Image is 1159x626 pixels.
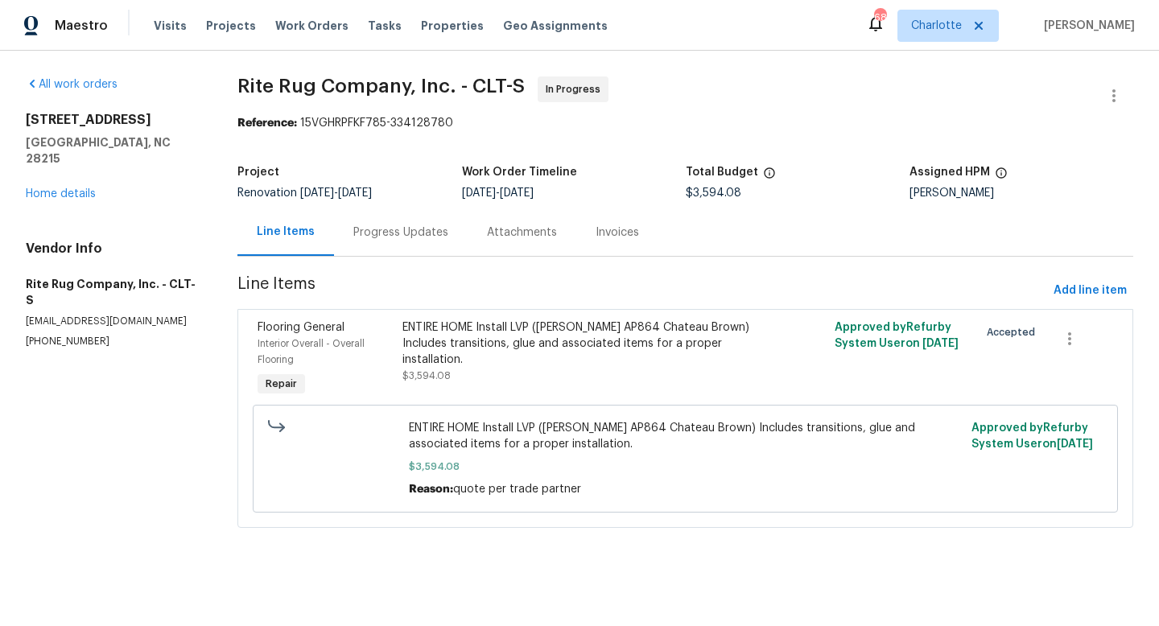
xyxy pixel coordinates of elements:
h5: Rite Rug Company, Inc. - CLT-S [26,276,199,308]
span: Rite Rug Company, Inc. - CLT-S [237,76,525,96]
h5: Assigned HPM [909,167,990,178]
span: Tasks [368,20,402,31]
div: Line Items [257,224,315,240]
div: Progress Updates [353,224,448,241]
span: Properties [421,18,484,34]
span: Renovation [237,187,372,199]
span: Work Orders [275,18,349,34]
span: [DATE] [462,187,496,199]
span: The total cost of line items that have been proposed by Opendoor. This sum includes line items th... [763,167,776,187]
div: ENTIRE HOME Install LVP ([PERSON_NAME] AP864 Chateau Brown) Includes transitions, glue and associ... [402,319,753,368]
span: Geo Assignments [503,18,608,34]
span: In Progress [546,81,607,97]
span: Projects [206,18,256,34]
h5: Total Budget [686,167,758,178]
h5: [GEOGRAPHIC_DATA], NC 28215 [26,134,199,167]
h5: Work Order Timeline [462,167,577,178]
span: Accepted [987,324,1041,340]
span: Visits [154,18,187,34]
span: [DATE] [500,187,534,199]
span: Flooring General [258,322,344,333]
span: [DATE] [300,187,334,199]
div: Invoices [596,224,639,241]
span: Charlotte [911,18,962,34]
h5: Project [237,167,279,178]
span: - [462,187,534,199]
h4: Vendor Info [26,241,199,257]
span: $3,594.08 [402,371,451,381]
div: 68 [874,10,885,26]
a: All work orders [26,79,118,90]
span: $3,594.08 [686,187,741,199]
span: - [300,187,372,199]
p: [PHONE_NUMBER] [26,335,199,348]
span: Maestro [55,18,108,34]
span: The hpm assigned to this work order. [995,167,1008,187]
b: Reference: [237,117,297,129]
span: [PERSON_NAME] [1037,18,1135,34]
span: $3,594.08 [409,459,962,475]
span: Repair [259,376,303,392]
span: quote per trade partner [453,484,581,495]
span: [DATE] [338,187,372,199]
span: Interior Overall - Overall Flooring [258,339,365,364]
span: ENTIRE HOME Install LVP ([PERSON_NAME] AP864 Chateau Brown) Includes transitions, glue and associ... [409,420,962,452]
div: Attachments [487,224,557,241]
a: Home details [26,188,96,200]
h2: [STREET_ADDRESS] [26,112,199,128]
span: Add line item [1054,281,1127,301]
span: Approved by Refurby System User on [835,322,959,349]
span: Approved by Refurby System User on [971,422,1093,450]
span: [DATE] [1057,439,1093,450]
span: Line Items [237,276,1047,306]
div: 15VGHRPFKF785-334128780 [237,115,1133,131]
span: Reason: [409,484,453,495]
span: [DATE] [922,338,959,349]
p: [EMAIL_ADDRESS][DOMAIN_NAME] [26,315,199,328]
button: Add line item [1047,276,1133,306]
div: [PERSON_NAME] [909,187,1133,199]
